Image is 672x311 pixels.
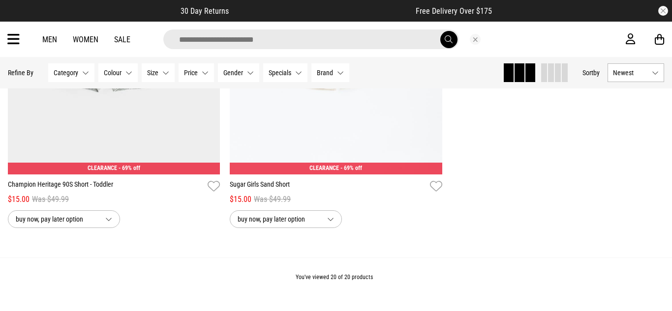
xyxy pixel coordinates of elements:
[218,63,259,82] button: Gender
[8,194,30,205] span: $15.00
[184,69,198,77] span: Price
[8,4,37,33] button: Open LiveChat chat widget
[88,165,117,171] span: CLEARANCE
[230,179,426,194] a: Sugar Girls Sand Short
[119,165,140,171] span: - 69% off
[8,210,120,228] button: buy now, pay later option
[179,63,214,82] button: Price
[309,165,339,171] span: CLEARANCE
[263,63,307,82] button: Specials
[8,69,33,77] p: Refine By
[42,35,57,44] a: Men
[8,179,204,194] a: Champion Heritage 90S Short - Toddler
[608,63,664,82] button: Newest
[296,274,373,281] span: You've viewed 20 of 20 products
[181,6,229,16] span: 30 Day Returns
[254,194,291,205] span: Was $49.99
[269,69,291,77] span: Specials
[593,69,600,77] span: by
[230,210,342,228] button: buy now, pay later option
[48,63,94,82] button: Category
[238,213,319,225] span: buy now, pay later option
[114,35,130,44] a: Sale
[98,63,138,82] button: Colour
[223,69,243,77] span: Gender
[230,194,251,205] span: $15.00
[54,69,78,77] span: Category
[470,34,481,45] button: Close search
[248,6,396,16] iframe: Customer reviews powered by Trustpilot
[104,69,122,77] span: Colour
[317,69,333,77] span: Brand
[582,67,600,79] button: Sortby
[32,194,69,205] span: Was $49.99
[613,69,648,77] span: Newest
[142,63,175,82] button: Size
[340,165,362,171] span: - 69% off
[311,63,349,82] button: Brand
[16,213,97,225] span: buy now, pay later option
[416,6,492,16] span: Free Delivery Over $175
[147,69,158,77] span: Size
[73,35,98,44] a: Women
